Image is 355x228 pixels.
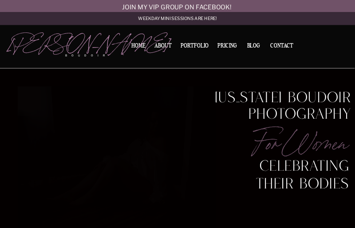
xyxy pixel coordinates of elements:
a: Portfolio [179,43,211,51]
a: join my vip group on facebook! [122,1,233,6]
a: BLOG [245,43,263,48]
h1: [US_STATE] boudoir photography [212,92,351,121]
p: boudoir [65,54,114,58]
a: Weekday mini sessions are here! [122,16,233,21]
a: About [153,43,173,51]
p: for women [219,123,347,157]
p: celebrating their bodies [236,159,350,172]
a: Contact [268,43,296,49]
a: Pricing [216,43,239,51]
a: [PERSON_NAME] [8,33,114,51]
